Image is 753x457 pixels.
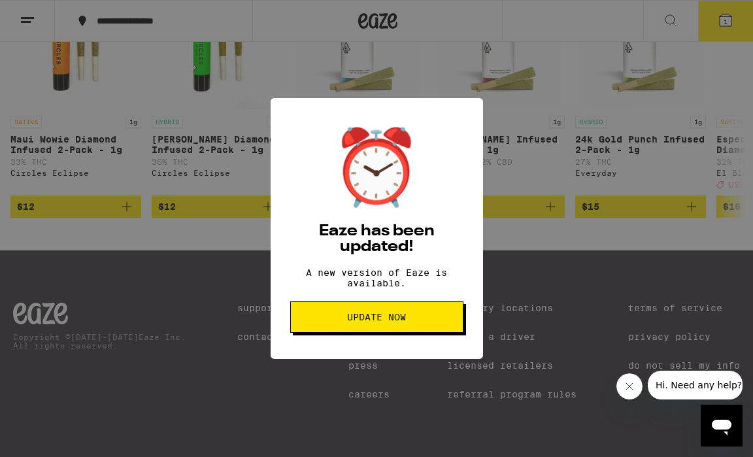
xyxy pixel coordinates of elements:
[331,124,422,211] div: ⏰
[347,313,406,322] span: Update Now
[616,373,643,399] iframe: Close message
[290,267,463,288] p: A new version of Eaze is available.
[290,301,463,333] button: Update Now
[701,405,743,447] iframe: Button to launch messaging window
[648,371,743,399] iframe: Message from company
[290,224,463,255] h2: Eaze has been updated!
